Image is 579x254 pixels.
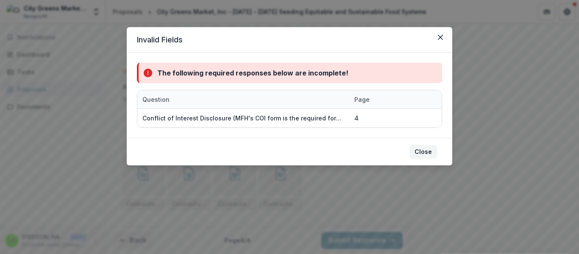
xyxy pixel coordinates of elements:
header: Invalid Fields [127,27,452,53]
button: Close [409,145,437,159]
div: The following required responses below are incomplete! [157,68,348,78]
div: 4 [354,114,359,123]
div: Question [137,90,349,109]
button: Close [434,31,447,44]
div: Page [349,95,375,104]
div: Conflict of Interest Disclosure (MFH's COI form is the required format) [142,114,344,123]
div: Page [349,90,392,109]
div: Question [137,95,175,104]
